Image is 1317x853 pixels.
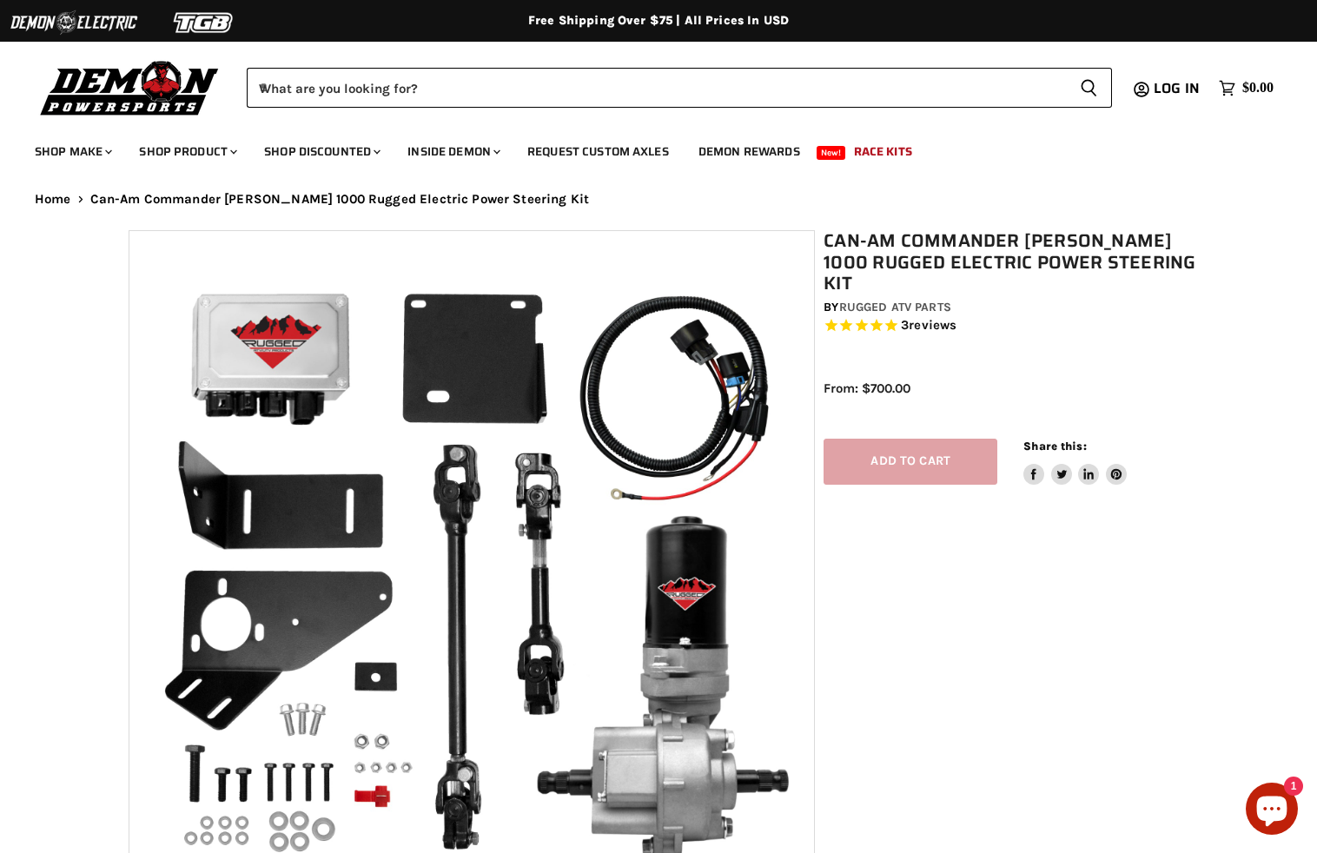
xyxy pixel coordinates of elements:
input: When autocomplete results are available use up and down arrows to review and enter to select [247,68,1066,108]
div: by [824,298,1198,317]
span: Rated 5.0 out of 5 stars 3 reviews [824,317,1198,335]
span: New! [817,146,846,160]
a: Shop Product [126,134,248,169]
span: Log in [1154,77,1200,99]
img: Demon Electric Logo 2 [9,6,139,39]
a: Home [35,192,71,207]
img: Demon Powersports [35,56,225,118]
span: Can-Am Commander [PERSON_NAME] 1000 Rugged Electric Power Steering Kit [90,192,590,207]
a: Log in [1146,81,1210,96]
span: 3 reviews [901,317,956,333]
span: reviews [909,317,956,333]
span: From: $700.00 [824,380,910,396]
span: $0.00 [1242,80,1274,96]
aside: Share this: [1023,439,1127,485]
img: TGB Logo 2 [139,6,269,39]
a: Shop Discounted [251,134,391,169]
inbox-online-store-chat: Shopify online store chat [1241,783,1303,839]
a: $0.00 [1210,76,1282,101]
ul: Main menu [22,127,1269,169]
a: Race Kits [841,134,925,169]
form: Product [247,68,1112,108]
span: Share this: [1023,440,1086,453]
a: Rugged ATV Parts [839,300,951,314]
a: Shop Make [22,134,122,169]
a: Demon Rewards [685,134,813,169]
button: Search [1066,68,1112,108]
h1: Can-Am Commander [PERSON_NAME] 1000 Rugged Electric Power Steering Kit [824,230,1198,294]
a: Request Custom Axles [514,134,682,169]
a: Inside Demon [394,134,511,169]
